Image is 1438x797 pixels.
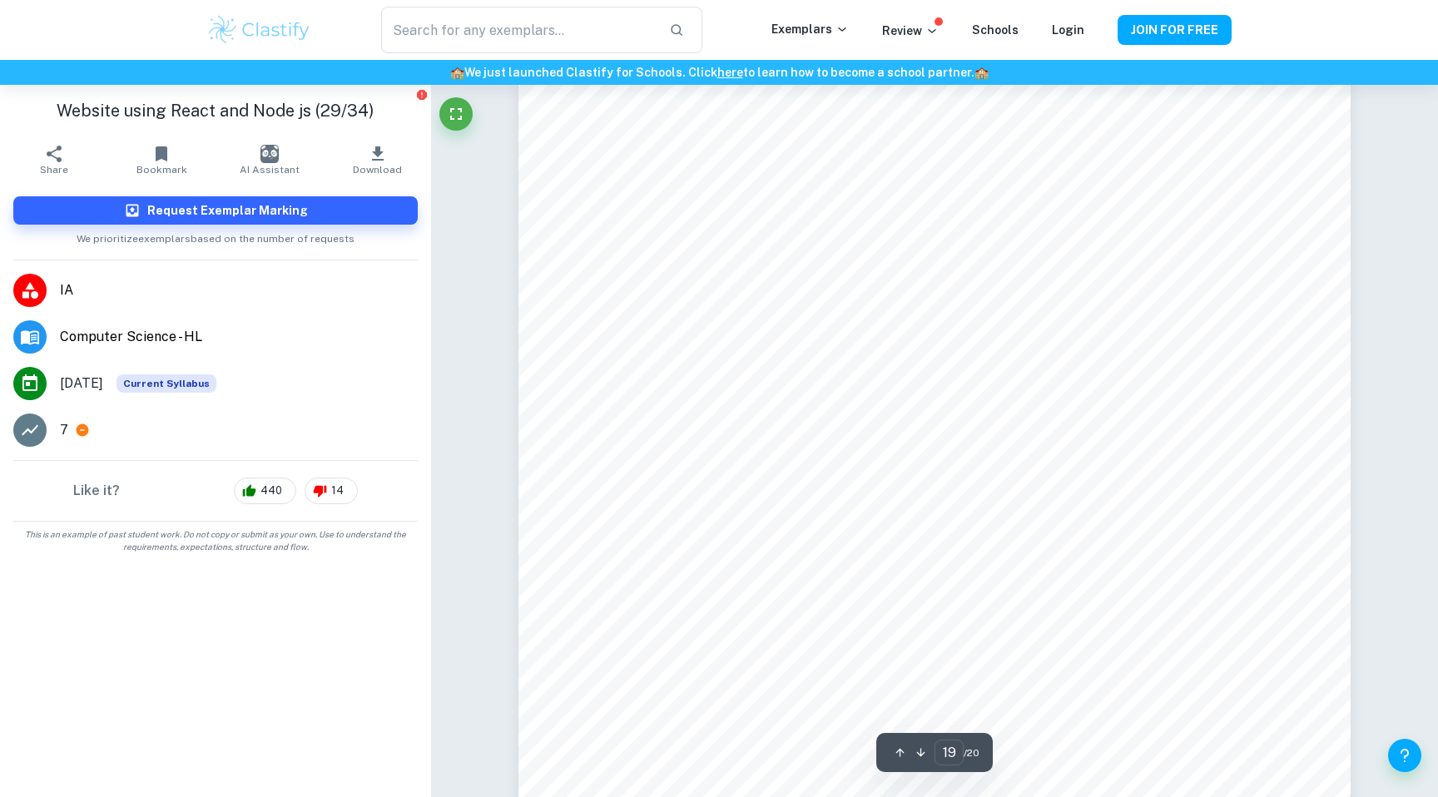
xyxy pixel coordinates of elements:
[305,478,358,504] div: 14
[251,483,291,499] span: 440
[13,98,418,123] h1: Website using React and Node js (29/34)
[147,201,308,220] h6: Request Exemplar Marking
[216,136,324,183] button: AI Assistant
[117,374,216,393] span: Current Syllabus
[40,164,68,176] span: Share
[136,164,187,176] span: Bookmark
[60,280,418,300] span: IA
[353,164,402,176] span: Download
[324,136,432,183] button: Download
[450,66,464,79] span: 🏫
[771,20,849,38] p: Exemplars
[77,225,355,246] span: We prioritize exemplars based on the number of requests
[108,136,216,183] button: Bookmark
[972,23,1019,37] a: Schools
[964,745,979,760] span: / 20
[1388,739,1421,772] button: Help and Feedback
[882,22,939,40] p: Review
[73,481,120,501] h6: Like it?
[1052,23,1084,37] a: Login
[381,7,656,53] input: Search for any exemplars...
[60,374,103,394] span: [DATE]
[7,528,424,553] span: This is an example of past student work. Do not copy or submit as your own. Use to understand the...
[415,88,428,101] button: Report issue
[60,327,418,347] span: Computer Science - HL
[117,374,216,393] div: This exemplar is based on the current syllabus. Feel free to refer to it for inspiration/ideas wh...
[234,478,296,504] div: 440
[717,66,743,79] a: here
[240,164,300,176] span: AI Assistant
[322,483,353,499] span: 14
[3,63,1435,82] h6: We just launched Clastify for Schools. Click to learn how to become a school partner.
[260,145,279,163] img: AI Assistant
[439,97,473,131] button: Fullscreen
[13,196,418,225] button: Request Exemplar Marking
[206,13,312,47] img: Clastify logo
[60,420,68,440] p: 7
[974,66,989,79] span: 🏫
[1118,15,1232,45] button: JOIN FOR FREE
